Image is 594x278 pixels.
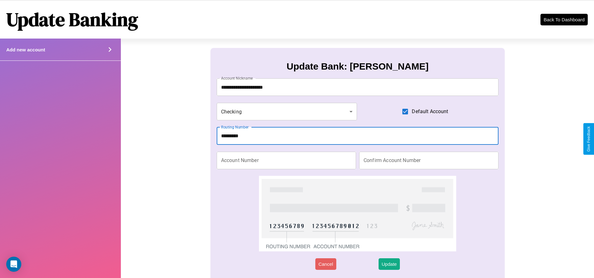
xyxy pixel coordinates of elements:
button: Back To Dashboard [540,14,588,25]
button: Cancel [315,258,336,270]
div: Checking [217,103,357,120]
label: Routing Number [221,124,249,130]
label: Account Nickname [221,76,253,81]
h3: Update Bank: [PERSON_NAME] [287,61,428,72]
img: check [259,176,457,251]
span: Default Account [412,108,448,115]
button: Update [379,258,400,270]
div: Open Intercom Messenger [6,257,21,272]
h4: Add new account [6,47,45,52]
div: Give Feedback [586,126,591,152]
h1: Update Banking [6,7,138,32]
